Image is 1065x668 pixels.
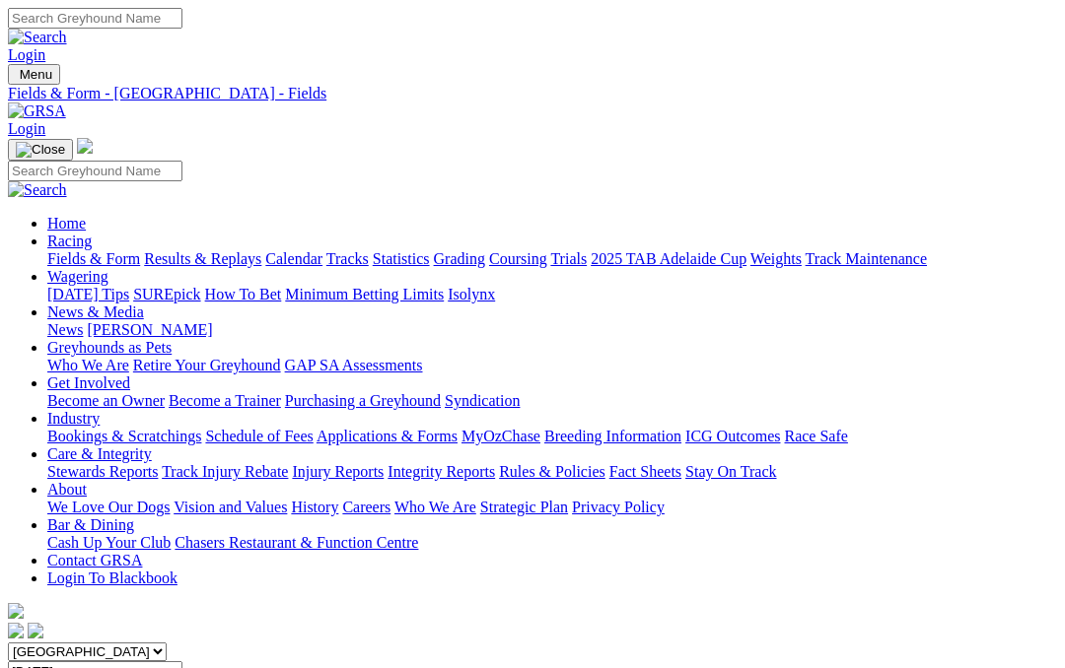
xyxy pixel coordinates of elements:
[20,67,52,82] span: Menu
[8,181,67,199] img: Search
[342,499,390,515] a: Careers
[47,499,1057,516] div: About
[47,463,158,480] a: Stewards Reports
[47,481,87,498] a: About
[47,392,165,409] a: Become an Owner
[47,516,134,533] a: Bar & Dining
[47,463,1057,481] div: Care & Integrity
[47,250,1057,268] div: Racing
[47,339,172,356] a: Greyhounds as Pets
[47,534,1057,552] div: Bar & Dining
[133,286,200,302] a: SUREpick
[47,410,100,427] a: Industry
[47,321,1057,339] div: News & Media
[144,250,261,267] a: Results & Replays
[291,499,338,515] a: History
[28,623,43,638] img: twitter.svg
[47,499,170,515] a: We Love Our Dogs
[326,250,369,267] a: Tracks
[394,499,476,515] a: Who We Are
[8,8,182,29] input: Search
[47,428,201,444] a: Bookings & Scratchings
[448,286,495,302] a: Isolynx
[47,286,129,302] a: [DATE] Tips
[317,428,458,444] a: Applications & Forms
[77,138,93,154] img: logo-grsa-white.png
[8,603,24,619] img: logo-grsa-white.png
[499,463,605,480] a: Rules & Policies
[8,120,45,137] a: Login
[162,463,288,480] a: Track Injury Rebate
[434,250,485,267] a: Grading
[8,46,45,63] a: Login
[47,233,92,249] a: Racing
[47,250,140,267] a: Fields & Form
[489,250,547,267] a: Coursing
[47,534,171,551] a: Cash Up Your Club
[47,357,129,373] a: Who We Are
[175,534,418,551] a: Chasers Restaurant & Function Centre
[285,286,444,302] a: Minimum Betting Limits
[609,463,681,480] a: Fact Sheets
[265,250,322,267] a: Calendar
[388,463,495,480] a: Integrity Reports
[292,463,384,480] a: Injury Reports
[685,428,780,444] a: ICG Outcomes
[8,85,1057,102] a: Fields & Form - [GEOGRAPHIC_DATA] - Fields
[572,499,665,515] a: Privacy Policy
[87,321,212,338] a: [PERSON_NAME]
[47,374,130,391] a: Get Involved
[47,392,1057,410] div: Get Involved
[133,357,281,373] a: Retire Your Greyhound
[8,64,60,85] button: Toggle navigation
[47,268,108,285] a: Wagering
[205,286,282,302] a: How To Bet
[685,463,776,480] a: Stay On Track
[8,139,73,161] button: Toggle navigation
[373,250,430,267] a: Statistics
[47,428,1057,445] div: Industry
[205,428,313,444] a: Schedule of Fees
[8,29,67,46] img: Search
[806,250,927,267] a: Track Maintenance
[550,250,587,267] a: Trials
[544,428,681,444] a: Breeding Information
[285,392,441,409] a: Purchasing a Greyhound
[8,623,24,638] img: facebook.svg
[8,102,66,120] img: GRSA
[47,569,177,586] a: Login To Blackbook
[8,161,182,181] input: Search
[47,303,144,320] a: News & Media
[47,357,1057,374] div: Greyhounds as Pets
[480,499,568,515] a: Strategic Plan
[445,392,520,409] a: Syndication
[47,215,86,232] a: Home
[591,250,746,267] a: 2025 TAB Adelaide Cup
[16,142,65,158] img: Close
[461,428,540,444] a: MyOzChase
[285,357,423,373] a: GAP SA Assessments
[47,552,142,568] a: Contact GRSA
[174,499,287,515] a: Vision and Values
[784,428,847,444] a: Race Safe
[750,250,802,267] a: Weights
[47,286,1057,303] div: Wagering
[47,321,83,338] a: News
[47,445,152,462] a: Care & Integrity
[169,392,281,409] a: Become a Trainer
